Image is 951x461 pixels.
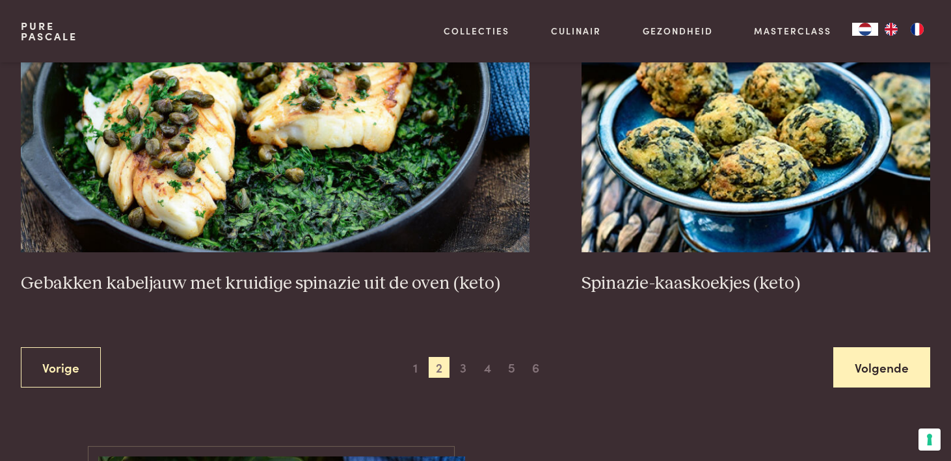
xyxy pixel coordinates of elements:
[643,24,713,38] a: Gezondheid
[477,357,498,378] span: 4
[526,357,546,378] span: 6
[878,23,904,36] a: EN
[21,347,101,388] a: Vorige
[453,357,474,378] span: 3
[852,23,878,36] a: NL
[444,24,509,38] a: Collecties
[429,357,449,378] span: 2
[878,23,930,36] ul: Language list
[551,24,601,38] a: Culinair
[21,272,529,295] h3: Gebakken kabeljauw met kruidige spinazie uit de oven (keto)
[582,272,930,295] h3: Spinazie-kaaskoekjes (keto)
[833,347,930,388] a: Volgende
[405,357,425,378] span: 1
[852,23,878,36] div: Language
[21,21,77,42] a: PurePascale
[852,23,930,36] aside: Language selected: Nederlands
[904,23,930,36] a: FR
[502,357,522,378] span: 5
[754,24,831,38] a: Masterclass
[918,428,941,451] button: Uw voorkeuren voor toestemming voor trackingtechnologieën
